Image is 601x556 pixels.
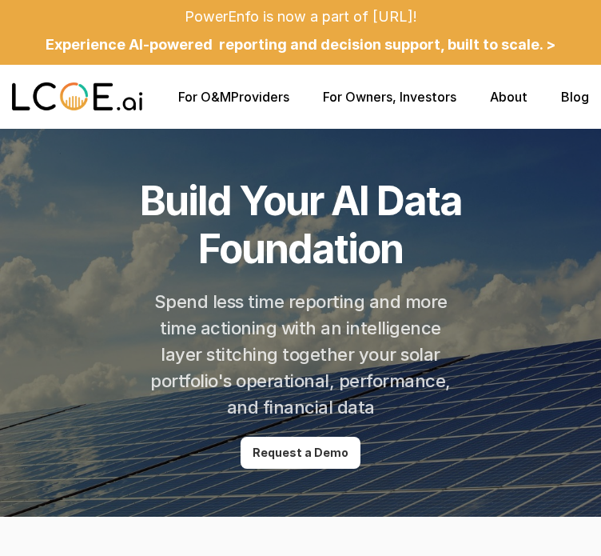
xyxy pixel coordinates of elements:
[561,89,589,105] a: Blog
[178,90,289,105] p: Providers
[149,289,452,421] h2: Spend less time reporting and more time actioning with an intelligence layer stitching together y...
[185,8,417,26] p: PowerEnfo is now a part of [URL]!
[490,89,527,105] a: About
[253,446,348,460] p: Request a Demo
[323,90,456,105] p: , Investors
[323,89,392,105] a: For Owners
[4,36,597,54] p: Experience AI-powered reporting and decision support, built to scale. >
[131,177,469,273] h1: Build Your AI Data Foundation
[178,89,231,105] a: For O&M
[241,437,360,469] a: Request a Demo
